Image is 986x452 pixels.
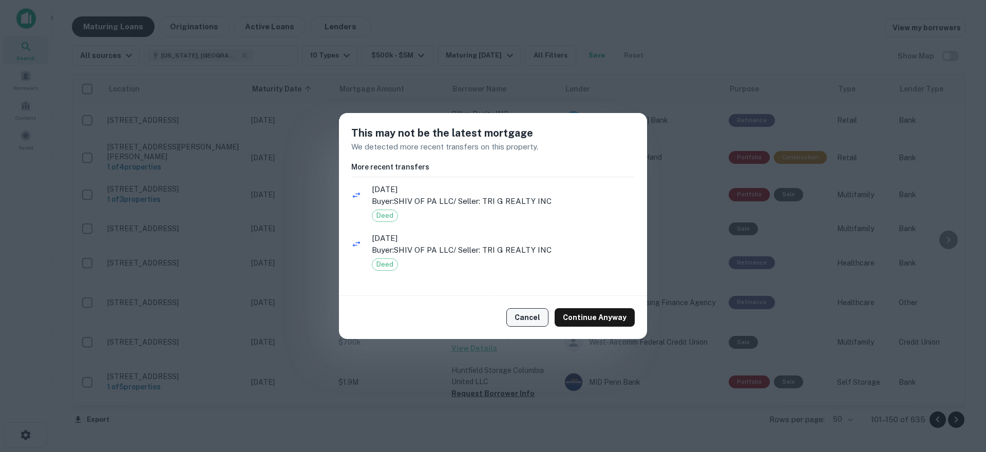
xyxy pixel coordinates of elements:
[372,195,635,208] p: Buyer: SHIV OF PA LLC / Seller: TRI G REALTY INC
[372,258,398,271] div: Deed
[372,183,635,196] span: [DATE]
[351,141,635,153] p: We detected more recent transfers on this property.
[372,210,398,222] div: Deed
[935,370,986,419] iframe: Chat Widget
[372,244,635,256] p: Buyer: SHIV OF PA LLC / Seller: TRI G REALTY INC
[506,308,548,327] button: Cancel
[351,125,635,141] h5: This may not be the latest mortgage
[372,259,397,270] span: Deed
[555,308,635,327] button: Continue Anyway
[372,232,635,244] span: [DATE]
[372,211,397,221] span: Deed
[351,161,635,173] h6: More recent transfers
